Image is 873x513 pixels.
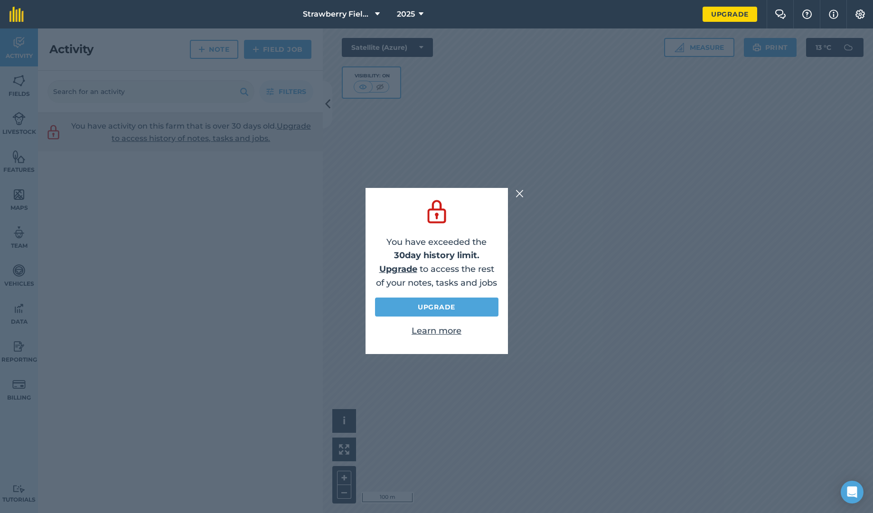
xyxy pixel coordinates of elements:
a: Upgrade [379,264,417,274]
img: svg+xml;base64,PHN2ZyB4bWxucz0iaHR0cDovL3d3dy53My5vcmcvMjAwMC9zdmciIHdpZHRoPSIxNyIgaGVpZ2h0PSIxNy... [829,9,838,20]
img: A question mark icon [801,9,813,19]
p: to access the rest of your notes, tasks and jobs [375,262,498,290]
a: Upgrade [375,298,498,317]
img: svg+xml;base64,PHN2ZyB4bWxucz0iaHR0cDovL3d3dy53My5vcmcvMjAwMC9zdmciIHdpZHRoPSIyMiIgaGVpZ2h0PSIzMC... [516,188,524,199]
p: You have exceeded the [375,235,498,263]
a: Learn more [412,326,461,336]
div: Open Intercom Messenger [841,481,864,504]
a: Upgrade [703,7,757,22]
span: 2025 [397,9,415,20]
img: A cog icon [854,9,866,19]
strong: 30 day history limit. [394,250,479,261]
img: svg+xml;base64,PD94bWwgdmVyc2lvbj0iMS4wIiBlbmNvZGluZz0idXRmLTgiPz4KPCEtLSBHZW5lcmF0b3I6IEFkb2JlIE... [423,197,450,226]
img: Two speech bubbles overlapping with the left bubble in the forefront [775,9,786,19]
img: fieldmargin Logo [9,7,24,22]
span: Strawberry Fields [303,9,371,20]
